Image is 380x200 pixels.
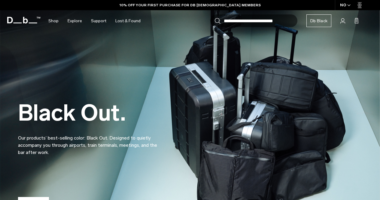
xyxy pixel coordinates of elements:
h2: Black Out. [18,102,162,124]
nav: Main Navigation [44,10,145,32]
a: Lost & Found [115,10,141,32]
a: Support [91,10,106,32]
p: Our products’ best-selling color: Black Out. Designed to quietly accompany you through airports, ... [18,127,162,156]
a: Shop [48,10,59,32]
a: Explore [68,10,82,32]
a: 10% OFF YOUR FIRST PURCHASE FOR DB [DEMOGRAPHIC_DATA] MEMBERS [120,2,261,8]
a: Db Black [306,14,331,27]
